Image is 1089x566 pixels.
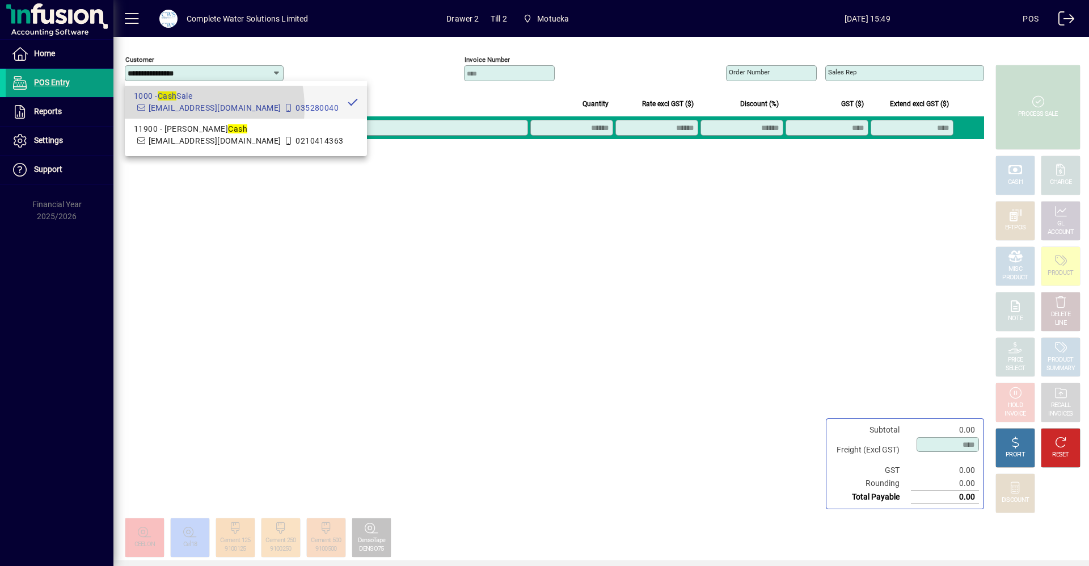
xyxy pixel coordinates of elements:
div: ACCOUNT [1048,228,1074,237]
td: 0.00 [911,464,979,477]
span: Description [212,98,247,110]
div: PRODUCT [1048,269,1073,278]
span: [DATE] 15:49 [712,10,1023,28]
mat-label: Customer [125,56,154,64]
div: HOLD [1008,401,1023,410]
div: DELETE [1051,311,1070,319]
div: POS [1023,10,1039,28]
div: Cement 125 [220,536,250,545]
a: Support [6,156,113,184]
span: Reports [34,107,62,116]
div: INVOICE [1004,410,1025,418]
td: Total Payable [831,490,911,504]
span: Home [34,49,55,58]
mat-label: Invoice number [465,56,510,64]
div: CASH [1008,178,1023,187]
div: 9100250 [270,545,291,554]
td: GST [831,464,911,477]
div: GL [1057,220,1065,228]
div: EFTPOS [1005,224,1026,232]
td: Freight (Excl GST) [831,437,911,464]
div: RESET [1052,451,1069,459]
div: INVOICES [1048,410,1073,418]
span: GST ($) [841,98,864,110]
div: Cement 500 [311,536,341,545]
div: NOTE [1008,315,1023,323]
td: 0.00 [911,477,979,490]
div: SELECT [1006,364,1025,373]
div: LINE [1055,319,1066,328]
span: Motueka [518,9,574,29]
span: Support [34,165,62,174]
div: Cement 250 [265,536,296,545]
a: Settings [6,127,113,155]
span: Discount (%) [740,98,779,110]
div: DensoTape [358,536,386,545]
span: Rate excl GST ($) [642,98,694,110]
span: POS Entry [34,78,70,87]
mat-label: Order number [729,68,770,76]
div: PROFIT [1006,451,1025,459]
td: Subtotal [831,424,911,437]
button: Profile [150,9,187,29]
span: Drawer 2 [446,10,479,28]
span: Quantity [583,98,609,110]
a: Logout [1050,2,1075,39]
div: DENSO75 [359,545,383,554]
div: DISCOUNT [1002,496,1029,505]
div: MISC [1008,265,1022,274]
div: 9100125 [225,545,246,554]
span: Extend excl GST ($) [890,98,949,110]
mat-label: Sales rep [828,68,856,76]
span: Till 2 [491,10,507,28]
span: Settings [34,136,63,145]
span: Item [142,98,155,110]
div: CHARGE [1050,178,1072,187]
div: CEELON [134,540,155,549]
div: SUMMARY [1046,364,1075,373]
div: PRODUCT [1048,356,1073,364]
td: Rounding [831,477,911,490]
a: Reports [6,98,113,126]
a: Home [6,40,113,68]
div: PRICE [1008,356,1023,364]
div: Complete Water Solutions Limited [187,10,309,28]
div: Cel18 [183,540,197,549]
td: 0.00 [911,424,979,437]
div: RECALL [1051,401,1071,410]
div: PROCESS SALE [1018,110,1058,119]
span: Motueka [537,10,569,28]
td: 0.00 [911,490,979,504]
div: PRODUCT [1002,274,1028,282]
div: 9100500 [315,545,336,554]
